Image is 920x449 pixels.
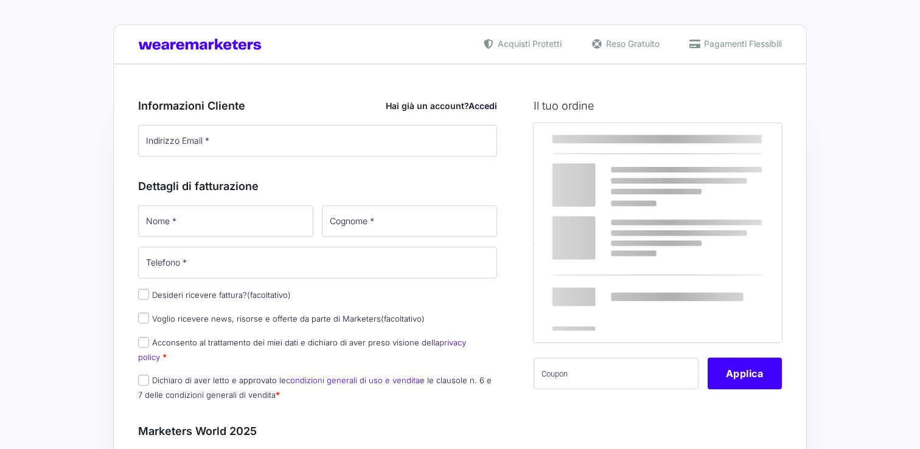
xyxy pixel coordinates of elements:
[138,125,497,157] input: Indirizzo Email *
[138,205,313,237] input: Nome *
[534,155,677,205] td: Marketers World 2025 - MW25 Ticket Premium
[381,314,425,323] span: (facoltativo)
[701,37,782,50] span: Pagamenti Flessibili
[138,423,497,439] h3: Marketers World 2025
[534,358,699,389] input: Coupon
[138,289,149,300] input: Desideri ricevere fattura?(facoltativo)
[534,123,677,155] th: Prodotto
[386,99,497,112] div: Hai già un account?
[138,375,149,386] input: Dichiaro di aver letto e approvato lecondizioni generali di uso e venditae le clausole n. 6 e 7 d...
[286,375,420,385] a: condizioni generali di uso e vendita
[247,290,291,300] span: (facoltativo)
[534,205,677,244] th: Subtotale
[138,338,466,361] label: Acconsento al trattamento dei miei dati e dichiaro di aver preso visione della
[469,101,497,111] a: Accedi
[138,338,466,361] a: privacy policy
[138,375,492,399] label: Dichiaro di aver letto e approvato le e le clausole n. 6 e 7 delle condizioni generali di vendita
[138,313,149,323] input: Voglio ricevere news, risorse e offerte da parte di Marketers(facoltativo)
[676,123,782,155] th: Subtotale
[534,244,677,342] th: Totale
[138,178,497,194] h3: Dettagli di fatturazione
[138,314,425,323] label: Voglio ricevere news, risorse e offerte da parte di Marketers
[138,247,497,278] input: Telefono *
[138,97,497,114] h3: Informazioni Cliente
[138,290,291,300] label: Desideri ricevere fattura?
[603,37,660,50] span: Reso Gratuito
[138,337,149,348] input: Acconsento al trattamento dei miei dati e dichiaro di aver preso visione dellaprivacy policy
[534,97,782,114] h3: Il tuo ordine
[708,358,782,389] button: Applica
[495,37,562,50] span: Acquisti Protetti
[322,205,497,237] input: Cognome *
